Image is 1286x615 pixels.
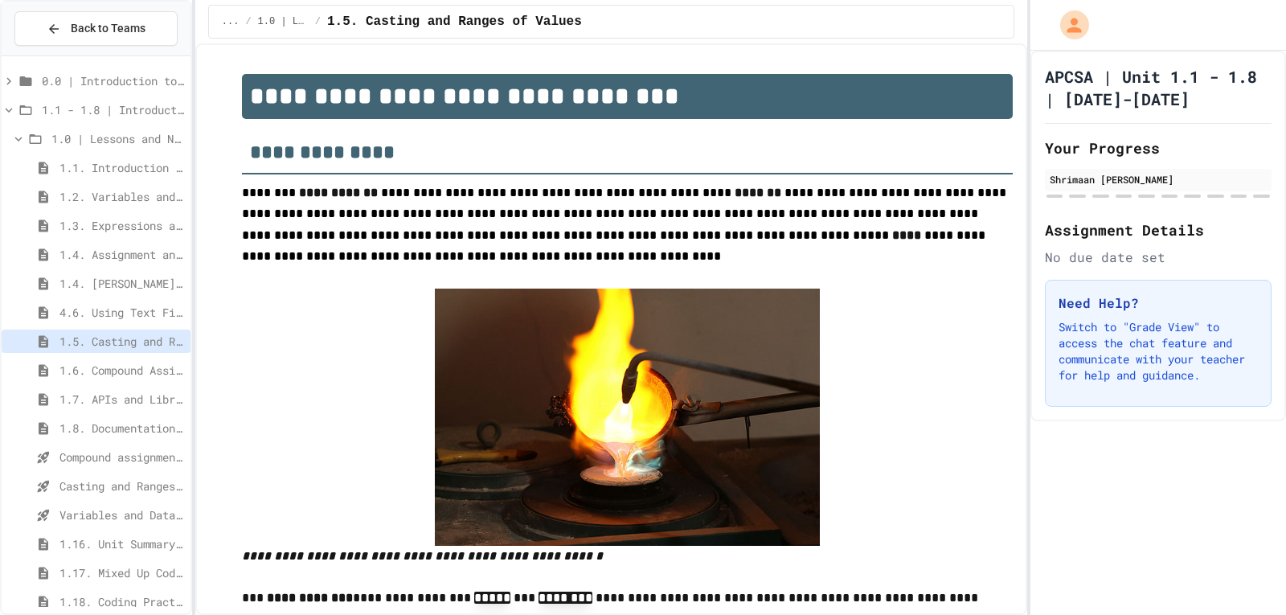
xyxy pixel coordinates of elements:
span: 1.7. APIs and Libraries [59,391,184,408]
p: Switch to "Grade View" to access the chat feature and communicate with your teacher for help and ... [1059,319,1258,383]
span: 1.18. Coding Practice 1a (1.1-1.6) [59,593,184,610]
span: 1.2. Variables and Data Types [59,188,184,205]
span: Casting and Ranges of variables - Quiz [59,478,184,494]
button: Back to Teams [14,11,178,46]
span: 1.1 - 1.8 | Introduction to Java [42,101,184,118]
iframe: chat widget [1153,481,1270,549]
span: 4.6. Using Text Files [59,304,184,321]
div: Shrimaan [PERSON_NAME] [1050,172,1267,187]
span: 1.0 | Lessons and Notes [51,130,184,147]
h2: Assignment Details [1045,219,1272,241]
span: 1.5. Casting and Ranges of Values [59,333,184,350]
div: No due date set [1045,248,1272,267]
span: 1.16. Unit Summary 1a (1.1-1.6) [59,535,184,552]
span: 1.3. Expressions and Output [New] [59,217,184,234]
span: / [315,15,321,28]
span: Back to Teams [71,20,145,37]
span: 1.0 | Lessons and Notes [258,15,309,28]
h3: Need Help? [1059,293,1258,313]
iframe: chat widget [1218,551,1270,599]
h2: Your Progress [1045,137,1272,159]
span: ... [222,15,240,28]
h1: APCSA | Unit 1.1 - 1.8 | [DATE]-[DATE] [1045,65,1272,110]
span: 0.0 | Introduction to APCSA [42,72,184,89]
span: 1.8. Documentation with Comments and Preconditions [59,420,184,437]
div: My Account [1043,6,1093,43]
span: Compound assignment operators - Quiz [59,449,184,465]
span: 1.1. Introduction to Algorithms, Programming, and Compilers [59,159,184,176]
span: Variables and Data Types - Quiz [59,506,184,523]
span: 1.5. Casting and Ranges of Values [327,12,582,31]
span: 1.4. Assignment and Input [59,246,184,263]
span: 1.6. Compound Assignment Operators [59,362,184,379]
span: 1.4. [PERSON_NAME] and User Input [59,275,184,292]
span: / [245,15,251,28]
span: 1.17. Mixed Up Code Practice 1.1-1.6 [59,564,184,581]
